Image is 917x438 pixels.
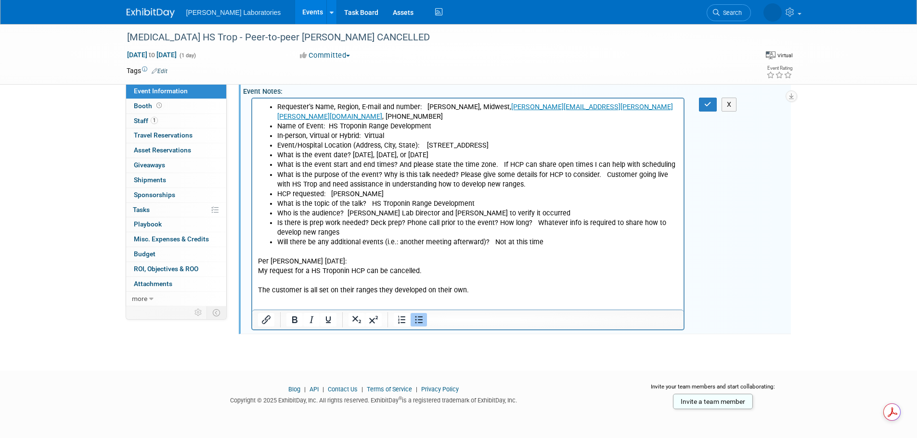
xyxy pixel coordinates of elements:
button: Committed [297,50,354,61]
span: Search [720,9,742,16]
span: [PERSON_NAME] Laboratories [186,9,281,16]
span: Giveaways [134,161,165,169]
div: Virtual [777,52,793,59]
button: X [722,98,737,112]
span: Booth not reserved yet [155,102,164,109]
a: Tasks [126,203,226,217]
iframe: Rich Text Area [252,99,684,310]
div: Event Rating [766,66,792,71]
sup: ® [399,396,402,401]
span: Travel Reservations [134,131,193,139]
span: Attachments [134,280,172,288]
div: Event Notes: [243,84,791,96]
button: Insert/edit link [258,313,274,326]
a: Event Information [126,84,226,99]
a: Giveaways [126,158,226,173]
button: Bullet list [411,313,427,326]
span: | [359,386,365,393]
span: Event Information [134,87,188,95]
a: Asset Reservations [126,143,226,158]
td: Toggle Event Tabs [207,306,226,319]
a: Search [707,4,751,21]
button: Bold [286,313,303,326]
a: Blog [288,386,300,393]
button: Numbered list [394,313,410,326]
a: Staff1 [126,114,226,128]
img: Format-Virtual.png [766,51,775,59]
a: Sponsorships [126,188,226,202]
td: Personalize Event Tab Strip [190,306,207,319]
div: Invite your team members and start collaborating: [635,383,791,397]
a: Budget [126,247,226,262]
span: [DATE] [DATE] [127,50,177,59]
a: ROI, Objectives & ROO [126,262,226,276]
span: (1 day) [179,52,196,59]
a: Shipments [126,173,226,188]
div: Event Format [694,50,793,64]
a: Booth [126,99,226,113]
a: Invite a team member [673,394,753,409]
span: Misc. Expenses & Credits [134,235,209,243]
span: to [147,51,156,59]
button: Underline [320,313,336,326]
a: Terms of Service [367,386,412,393]
span: | [320,386,326,393]
span: 1 [151,117,158,124]
img: ExhibitDay [127,8,175,18]
span: Booth [134,102,164,110]
button: Italic [303,313,320,326]
a: Privacy Policy [421,386,459,393]
div: Copyright © 2025 ExhibitDay, Inc. All rights reserved. ExhibitDay is a registered trademark of Ex... [127,394,621,405]
div: Event Format [766,50,793,60]
span: Asset Reservations [134,146,191,154]
span: Shipments [134,176,166,184]
a: Travel Reservations [126,128,226,143]
div: [MEDICAL_DATA] HS Trop - Peer-to-peer [PERSON_NAME] CANCELLED [124,29,736,46]
span: | [302,386,308,393]
a: Playbook [126,217,226,232]
button: Subscript [349,313,365,326]
span: Tasks [133,206,150,213]
a: API [310,386,319,393]
span: more [132,295,147,302]
span: | [413,386,420,393]
a: Edit [152,68,168,75]
img: Tisha Davis [763,3,782,22]
td: Tags [127,66,168,75]
a: Attachments [126,277,226,291]
span: Staff [134,117,158,125]
a: more [126,292,226,306]
a: Contact Us [328,386,358,393]
a: Misc. Expenses & Credits [126,232,226,247]
span: ROI, Objectives & ROO [134,265,198,273]
span: Budget [134,250,155,258]
button: Superscript [365,313,382,326]
span: Sponsorships [134,191,175,199]
span: Playbook [134,220,162,228]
